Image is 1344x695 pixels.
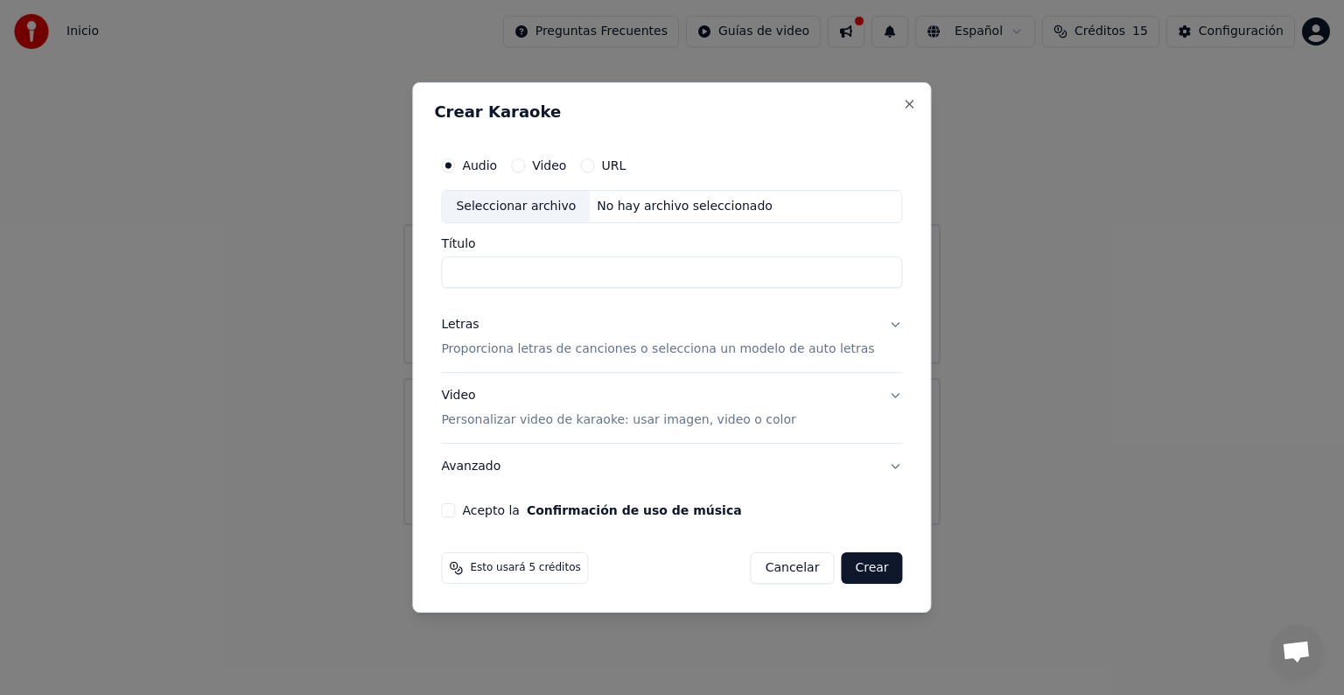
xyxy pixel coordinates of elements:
label: Título [441,237,902,249]
p: Personalizar video de karaoke: usar imagen, video o color [441,411,795,429]
p: Proporciona letras de canciones o selecciona un modelo de auto letras [441,340,874,358]
h2: Crear Karaoke [434,104,909,120]
label: Video [532,159,566,172]
button: Acepto la [527,504,742,516]
button: LetrasProporciona letras de canciones o selecciona un modelo de auto letras [441,302,902,372]
div: Seleccionar archivo [442,191,590,222]
label: URL [601,159,626,172]
span: Esto usará 5 créditos [470,561,580,575]
button: Avanzado [441,444,902,489]
label: Acepto la [462,504,741,516]
button: VideoPersonalizar video de karaoke: usar imagen, video o color [441,373,902,443]
div: No hay archivo seleccionado [590,198,780,215]
div: Video [441,387,795,429]
label: Audio [462,159,497,172]
button: Cancelar [751,552,835,584]
button: Crear [841,552,902,584]
div: Letras [441,316,479,333]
